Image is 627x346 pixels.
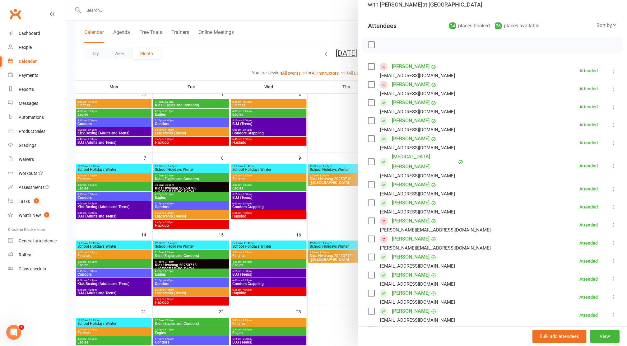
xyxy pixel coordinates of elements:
[34,198,39,203] span: 7
[8,194,66,208] a: Tasks 7
[19,252,33,257] div: Roll call
[380,298,455,306] div: [EMAIL_ADDRESS][DOMAIN_NAME]
[8,26,66,40] a: Dashboard
[8,152,66,166] a: Waivers
[19,325,24,330] span: 1
[19,199,30,204] div: Tasks
[19,101,38,106] div: Messages
[8,124,66,138] a: Product Sales
[8,82,66,96] a: Reports
[380,280,455,288] div: [EMAIL_ADDRESS][DOMAIN_NAME]
[8,248,66,262] a: Roll call
[579,123,598,127] div: Attended
[532,330,586,343] button: Bulk add attendees
[8,138,66,152] a: Gradings
[579,313,598,317] div: Attended
[380,226,491,234] div: [PERSON_NAME][EMAIL_ADDRESS][DOMAIN_NAME]
[19,266,46,271] div: Class check-in
[7,6,23,22] a: Clubworx
[579,141,598,145] div: Attended
[380,316,455,324] div: [EMAIL_ADDRESS][DOMAIN_NAME]
[8,96,66,110] a: Messages
[380,244,491,252] div: [PERSON_NAME][EMAIL_ADDRESS][DOMAIN_NAME]
[590,330,620,343] button: View
[19,59,37,64] div: Calendar
[19,157,34,162] div: Waivers
[19,87,34,92] div: Reports
[380,126,455,134] div: [EMAIL_ADDRESS][DOMAIN_NAME]
[368,21,397,30] div: Attendees
[19,129,45,134] div: Product Sales
[8,234,66,248] a: General attendance kiosk mode
[392,134,430,144] a: [PERSON_NAME]
[579,295,598,299] div: Attended
[495,22,502,29] div: 76
[6,325,21,340] iframe: Intercom live chat
[392,116,430,126] a: [PERSON_NAME]
[8,208,66,222] a: What's New1
[8,110,66,124] a: Automations
[392,216,430,226] a: [PERSON_NAME]
[392,62,430,72] a: [PERSON_NAME]
[392,324,430,334] a: [PERSON_NAME]
[579,223,598,227] div: Attended
[19,45,32,50] div: People
[449,22,456,29] div: 24
[495,21,539,30] div: places available
[579,68,598,73] div: Attended
[380,262,455,270] div: [EMAIL_ADDRESS][DOMAIN_NAME]
[19,31,40,36] div: Dashboard
[380,208,455,216] div: [EMAIL_ADDRESS][DOMAIN_NAME]
[8,262,66,276] a: Class kiosk mode
[392,234,430,244] a: [PERSON_NAME]
[597,21,617,30] div: Sort by
[380,90,455,98] div: [EMAIL_ADDRESS][DOMAIN_NAME]
[392,288,430,298] a: [PERSON_NAME]
[392,198,430,208] a: [PERSON_NAME]
[380,108,455,116] div: [EMAIL_ADDRESS][DOMAIN_NAME]
[380,72,455,80] div: [EMAIL_ADDRESS][DOMAIN_NAME]
[380,172,455,180] div: [EMAIL_ADDRESS][DOMAIN_NAME]
[579,259,598,263] div: Attended
[19,238,57,243] div: General attendance
[19,143,36,148] div: Gradings
[380,144,455,152] div: [EMAIL_ADDRESS][DOMAIN_NAME]
[579,277,598,281] div: Attended
[392,152,457,172] a: [MEDICAL_DATA][PERSON_NAME]
[8,180,66,194] a: Assessments
[392,270,430,280] a: [PERSON_NAME]
[380,190,455,198] div: [EMAIL_ADDRESS][DOMAIN_NAME]
[19,185,49,190] div: Assessments
[579,205,598,209] div: Attended
[19,213,41,218] div: What's New
[449,21,490,30] div: places booked
[579,86,598,91] div: Attended
[19,115,44,120] div: Automations
[392,80,430,90] a: [PERSON_NAME]
[579,164,598,168] div: Attended
[8,166,66,180] a: Workouts
[392,98,430,108] a: [PERSON_NAME]
[422,1,482,8] span: at [GEOGRAPHIC_DATA]
[19,171,37,176] div: Workouts
[392,306,430,316] a: [PERSON_NAME]
[8,40,66,54] a: People
[8,68,66,82] a: Payments
[368,1,422,8] span: with [PERSON_NAME]
[579,241,598,245] div: Attended
[392,180,430,190] a: [PERSON_NAME]
[44,212,49,217] span: 1
[579,105,598,109] div: Attended
[579,187,598,191] div: Attended
[392,252,430,262] a: [PERSON_NAME]
[8,54,66,68] a: Calendar
[19,73,38,78] div: Payments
